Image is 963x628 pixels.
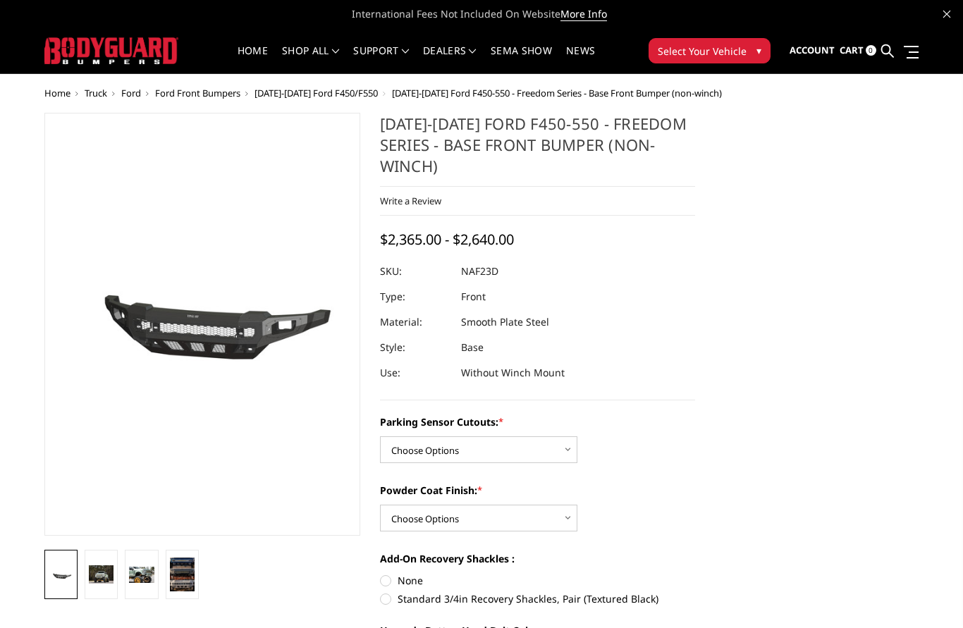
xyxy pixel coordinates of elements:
span: $2,365.00 - $2,640.00 [380,230,514,249]
span: Account [790,44,835,56]
dt: Style: [380,335,450,360]
dd: Base [461,335,484,360]
label: None [380,573,696,588]
span: Cart [840,44,864,56]
a: Home [44,87,70,99]
a: More Info [560,7,607,21]
a: Account [790,32,835,70]
h1: [DATE]-[DATE] Ford F450-550 - Freedom Series - Base Front Bumper (non-winch) [380,113,696,187]
img: 2023-2025 Ford F450-550 - Freedom Series - Base Front Bumper (non-winch) [129,567,154,583]
span: [DATE]-[DATE] Ford F450-550 - Freedom Series - Base Front Bumper (non-winch) [392,87,722,99]
a: Cart 0 [840,32,876,70]
a: 2023-2025 Ford F450-550 - Freedom Series - Base Front Bumper (non-winch) [44,113,360,536]
a: shop all [282,46,339,73]
span: Select Your Vehicle [658,44,747,59]
img: 2023-2025 Ford F450-550 - Freedom Series - Base Front Bumper (non-winch) [49,570,73,581]
span: 0 [866,45,876,56]
a: Truck [85,87,107,99]
label: Parking Sensor Cutouts: [380,414,696,429]
a: Dealers [423,46,477,73]
img: 2023-2025 Ford F450-550 - Freedom Series - Base Front Bumper (non-winch) [49,252,356,396]
a: Ford [121,87,141,99]
a: [DATE]-[DATE] Ford F450/F550 [254,87,378,99]
a: Home [238,46,268,73]
dt: Material: [380,309,450,335]
dd: Front [461,284,486,309]
dt: Use: [380,360,450,386]
label: Add-On Recovery Shackles : [380,551,696,566]
span: ▾ [756,43,761,58]
dd: NAF23D [461,259,498,284]
dt: Type: [380,284,450,309]
img: Multiple lighting options [170,558,195,591]
a: Write a Review [380,195,441,207]
dd: Without Winch Mount [461,360,565,386]
a: SEMA Show [491,46,552,73]
dd: Smooth Plate Steel [461,309,549,335]
a: Support [353,46,409,73]
img: BODYGUARD BUMPERS [44,37,178,63]
a: Ford Front Bumpers [155,87,240,99]
dt: SKU: [380,259,450,284]
img: 2023-2025 Ford F450-550 - Freedom Series - Base Front Bumper (non-winch) [89,565,114,584]
label: Powder Coat Finish: [380,483,696,498]
button: Select Your Vehicle [649,38,771,63]
a: News [566,46,595,73]
label: Standard 3/4in Recovery Shackles, Pair (Textured Black) [380,591,696,606]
